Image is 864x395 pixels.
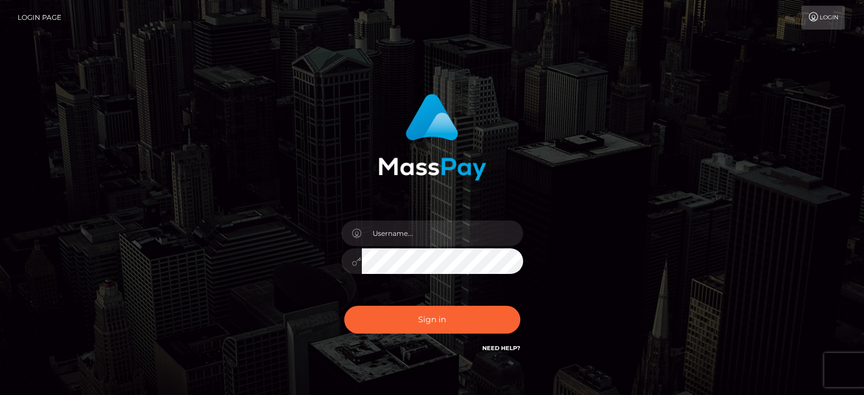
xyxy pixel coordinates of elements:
[482,344,520,352] a: Need Help?
[362,221,523,246] input: Username...
[344,306,520,334] button: Sign in
[18,6,61,30] a: Login Page
[802,6,845,30] a: Login
[378,94,486,181] img: MassPay Login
